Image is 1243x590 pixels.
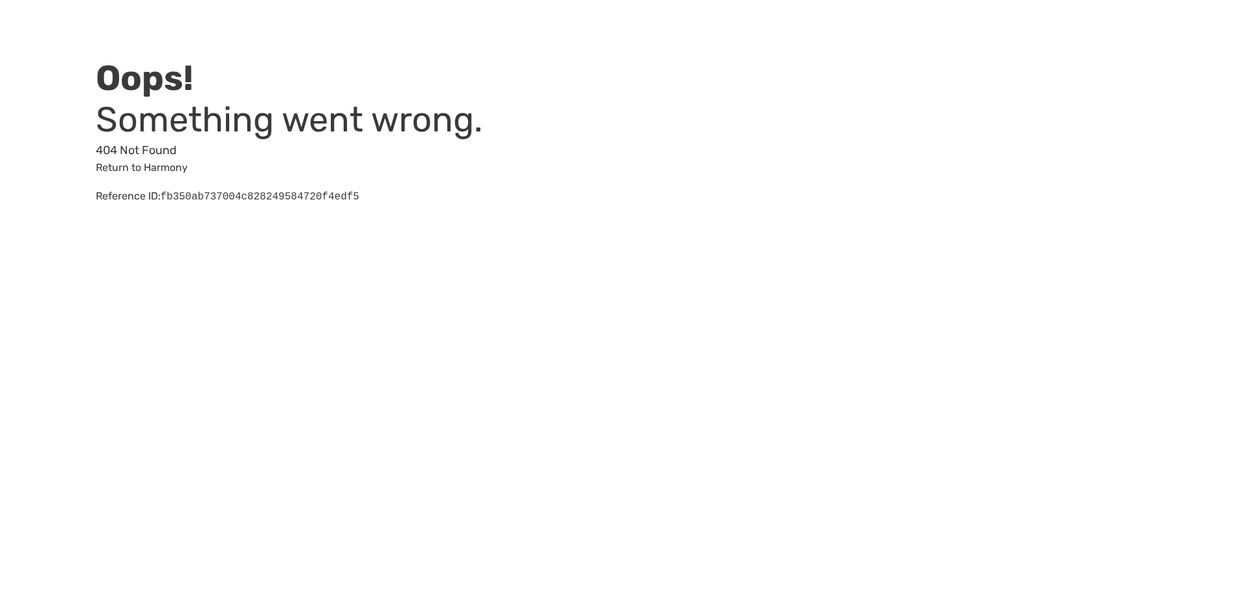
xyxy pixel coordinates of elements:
[96,141,574,160] p: 404 Not Found
[96,188,574,205] div: Reference ID:
[96,99,574,141] h3: Something went wrong.
[161,191,359,203] pre: fb350ab737004c828249584720f4edf5
[96,58,574,99] h2: Oops!
[96,161,188,174] a: Return to Harmony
